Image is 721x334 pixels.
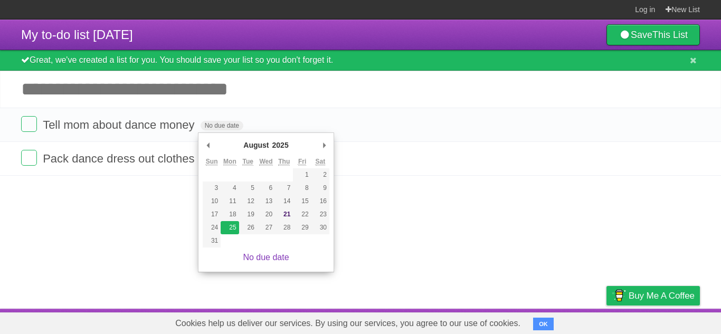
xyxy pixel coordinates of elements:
span: Buy me a coffee [629,287,695,305]
div: 2025 [271,137,290,153]
span: My to-do list [DATE] [21,27,133,42]
abbr: Thursday [278,158,290,166]
abbr: Wednesday [259,158,272,166]
button: 9 [311,182,329,195]
button: 17 [203,208,221,221]
label: Done [21,150,37,166]
abbr: Tuesday [242,158,253,166]
b: This List [652,30,688,40]
button: 24 [203,221,221,234]
a: Buy me a coffee [606,286,700,306]
label: Done [21,116,37,132]
button: 30 [311,221,329,234]
button: 25 [221,221,239,234]
a: Developers [501,311,544,331]
button: 12 [239,195,257,208]
button: 2 [311,168,329,182]
span: Pack dance dress out clothes [43,152,197,165]
button: 4 [221,182,239,195]
button: 7 [275,182,293,195]
button: 18 [221,208,239,221]
button: 28 [275,221,293,234]
button: 16 [311,195,329,208]
button: 20 [257,208,275,221]
span: Cookies help us deliver our services. By using our services, you agree to our use of cookies. [165,313,531,334]
button: 3 [203,182,221,195]
button: 31 [203,234,221,247]
button: 22 [293,208,311,221]
button: 6 [257,182,275,195]
button: 19 [239,208,257,221]
button: 5 [239,182,257,195]
abbr: Friday [298,158,306,166]
button: 13 [257,195,275,208]
button: OK [533,318,554,330]
button: 11 [221,195,239,208]
abbr: Sunday [206,158,218,166]
button: 15 [293,195,311,208]
img: Buy me a coffee [612,287,626,304]
abbr: Monday [223,158,236,166]
button: 8 [293,182,311,195]
button: Next Month [319,137,329,153]
a: SaveThis List [606,24,700,45]
button: 1 [293,168,311,182]
a: Terms [557,311,580,331]
abbr: Saturday [316,158,326,166]
button: Previous Month [203,137,213,153]
a: Suggest a feature [633,311,700,331]
button: 26 [239,221,257,234]
span: No due date [201,121,243,130]
a: No due date [243,253,289,262]
button: 14 [275,195,293,208]
button: 27 [257,221,275,234]
a: Privacy [593,311,620,331]
div: August [242,137,270,153]
button: 23 [311,208,329,221]
a: About [466,311,488,331]
button: 10 [203,195,221,208]
button: 21 [275,208,293,221]
button: 29 [293,221,311,234]
span: Tell mom about dance money [43,118,197,131]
